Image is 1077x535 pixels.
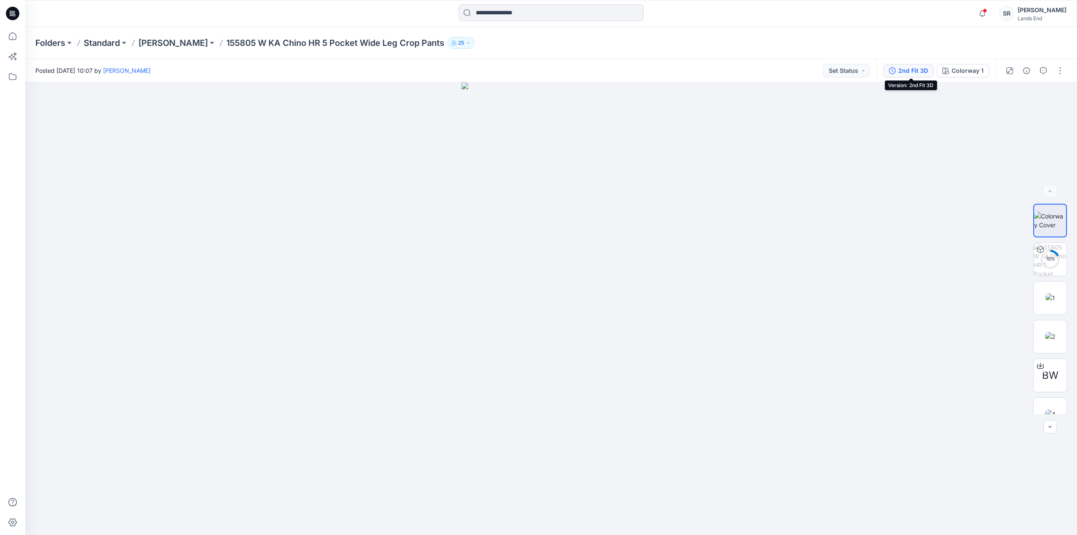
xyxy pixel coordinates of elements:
img: 2 [1045,332,1055,341]
div: SR [999,6,1014,21]
img: 4 [1045,410,1056,418]
a: Folders [35,37,65,49]
img: 155805 W KA Chino HR 5 Pocket Wide Leg Crop Pants Colorway 1 [1034,243,1066,276]
img: 1 [1045,293,1055,302]
img: Colorway Cover [1034,212,1066,229]
p: 155805 W KA Chino HR 5 Pocket Wide Leg Crop Pants [226,37,444,49]
div: 18 % [1040,256,1060,263]
div: 2nd Fit 3D [898,66,928,75]
button: 2nd Fit 3D [883,64,934,77]
button: Colorway 1 [937,64,989,77]
div: Lands End [1018,15,1066,21]
button: 25 [448,37,475,49]
span: BW [1042,368,1058,383]
button: Details [1020,64,1033,77]
div: Colorway 1 [952,66,984,75]
div: [PERSON_NAME] [1018,5,1066,15]
a: Standard [84,37,120,49]
a: [PERSON_NAME] [103,67,151,74]
a: [PERSON_NAME] [138,37,208,49]
img: eyJhbGciOiJIUzI1NiIsImtpZCI6IjAiLCJzbHQiOiJzZXMiLCJ0eXAiOiJKV1QifQ.eyJkYXRhIjp7InR5cGUiOiJzdG9yYW... [462,83,641,535]
p: 25 [458,38,464,48]
span: Posted [DATE] 10:07 by [35,66,151,75]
